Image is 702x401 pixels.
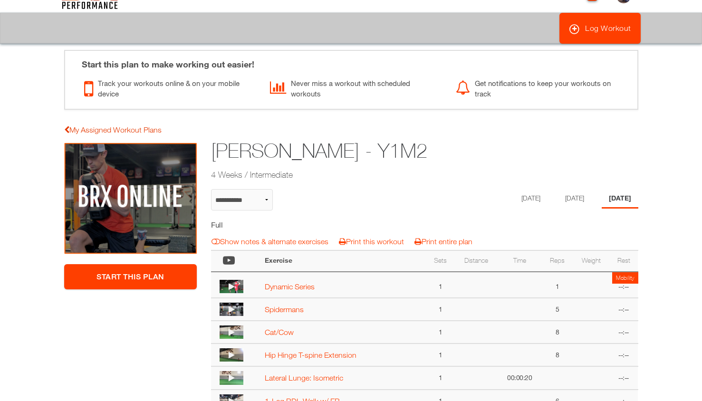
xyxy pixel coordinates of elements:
[573,250,609,272] th: Weight
[426,272,455,298] td: 1
[609,298,638,321] td: --:--
[220,348,243,362] img: thumbnail.png
[212,237,328,246] a: Show notes & alternate exercises
[612,272,638,284] td: Mobility
[455,250,498,272] th: Distance
[211,220,381,230] h5: Full
[426,321,455,344] td: 1
[211,137,565,165] h1: [PERSON_NAME] - Y1M2
[265,282,315,291] a: Dynamic Series
[72,51,630,71] div: Start this plan to make working out easier!
[609,366,638,389] td: --:--
[542,344,573,366] td: 8
[609,272,638,298] td: --:--
[542,250,573,272] th: Reps
[211,169,565,181] h2: 4 Weeks / Intermediate
[542,321,573,344] td: 8
[220,280,243,293] img: thumbnail.png
[514,189,548,209] li: Day 1
[559,13,641,44] a: Log Workout
[542,272,573,298] td: 1
[609,344,638,366] td: --:--
[64,125,162,134] a: My Assigned Workout Plans
[414,237,472,246] a: Print entire plan
[456,76,627,99] div: Get notifications to keep your workouts on track
[64,143,197,255] img: Brody Remillard - Y1M2
[270,76,442,99] div: Never miss a workout with scheduled workouts
[220,303,243,316] img: thumbnail.png
[260,250,426,272] th: Exercise
[542,298,573,321] td: 5
[558,189,591,209] li: Day 2
[265,328,294,336] a: Cat/Cow
[84,76,256,99] div: Track your workouts online & on your mobile device
[220,371,243,384] img: 1922607917-9aaa1c268c54435af12a1763c072f4fee5ce5de469987bf4d84318f17abee9db-d_256x144
[426,298,455,321] td: 1
[265,305,304,314] a: Spidermans
[265,351,356,359] a: Hip Hinge T-spine Extension
[609,321,638,344] td: --:--
[220,325,243,339] img: thumbnail.png
[498,250,541,272] th: Time
[339,237,404,246] a: Print this workout
[64,264,197,289] a: Start This Plan
[265,373,343,382] a: Lateral Lunge: Isometric
[602,189,638,209] li: Day 3
[426,344,455,366] td: 1
[609,250,638,272] th: Rest
[426,366,455,389] td: 1
[498,366,541,389] td: 00:00:20
[426,250,455,272] th: Sets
